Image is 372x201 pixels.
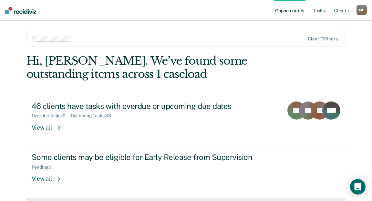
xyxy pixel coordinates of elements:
a: 46 clients have tasks with overdue or upcoming due datesOverdue Tasks:9Upcoming Tasks:38View all [26,96,346,147]
div: Some clients may be eligible for Early Release from Supervision [32,153,258,162]
div: 46 clients have tasks with overdue or upcoming due dates [32,101,258,111]
img: Recidiviz [5,7,36,14]
div: Open Intercom Messenger [350,179,366,195]
div: Clear officers [308,36,337,42]
div: M C [356,5,367,15]
div: Upcoming Tasks : 38 [71,113,117,119]
div: Overdue Tasks : 9 [32,113,71,119]
div: Hi, [PERSON_NAME]. We’ve found some outstanding items across 1 caseload [26,54,282,81]
div: View all [32,170,68,182]
div: View all [32,119,68,131]
button: MC [356,5,367,15]
div: Pending : 1 [32,164,57,170]
a: Some clients may be eligible for Early Release from SupervisionPending:1View all [26,147,346,198]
